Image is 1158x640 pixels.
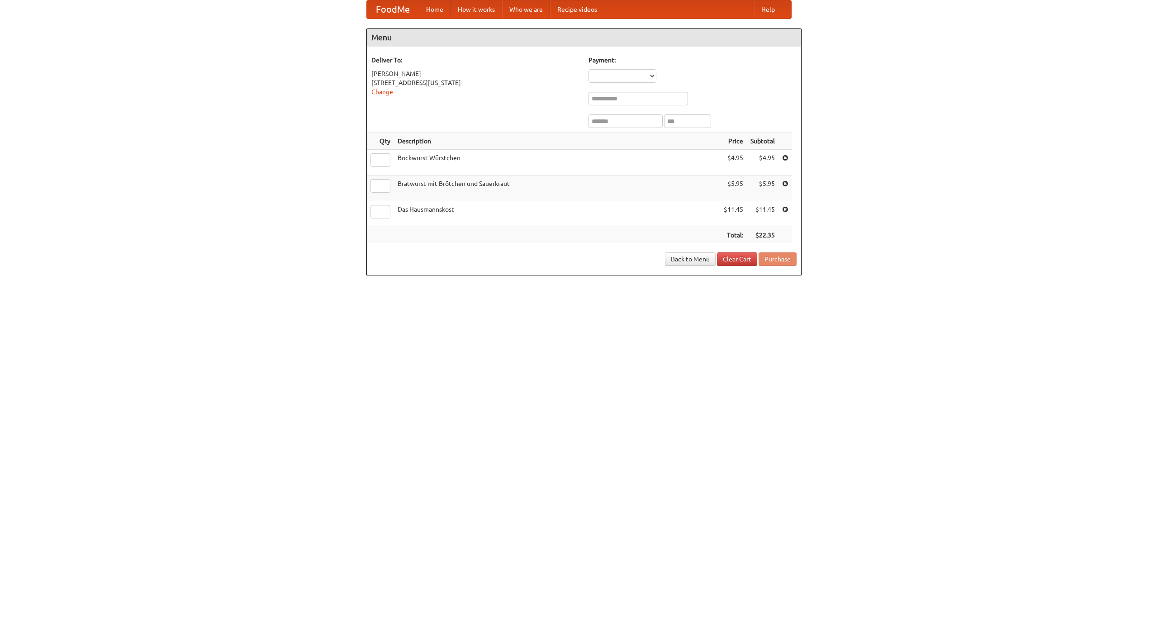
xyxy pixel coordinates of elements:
[371,56,579,65] h5: Deliver To:
[394,150,720,175] td: Bockwurst Würstchen
[747,150,778,175] td: $4.95
[367,133,394,150] th: Qty
[394,175,720,201] td: Bratwurst mit Brötchen und Sauerkraut
[394,201,720,227] td: Das Hausmannskost
[754,0,782,19] a: Help
[371,88,393,95] a: Change
[451,0,502,19] a: How it works
[665,252,716,266] a: Back to Menu
[367,28,801,47] h4: Menu
[720,227,747,244] th: Total:
[747,175,778,201] td: $5.95
[419,0,451,19] a: Home
[759,252,797,266] button: Purchase
[394,133,720,150] th: Description
[550,0,604,19] a: Recipe videos
[720,201,747,227] td: $11.45
[720,133,747,150] th: Price
[588,56,797,65] h5: Payment:
[747,133,778,150] th: Subtotal
[747,201,778,227] td: $11.45
[720,150,747,175] td: $4.95
[720,175,747,201] td: $5.95
[371,69,579,78] div: [PERSON_NAME]
[717,252,757,266] a: Clear Cart
[371,78,579,87] div: [STREET_ADDRESS][US_STATE]
[367,0,419,19] a: FoodMe
[502,0,550,19] a: Who we are
[747,227,778,244] th: $22.35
